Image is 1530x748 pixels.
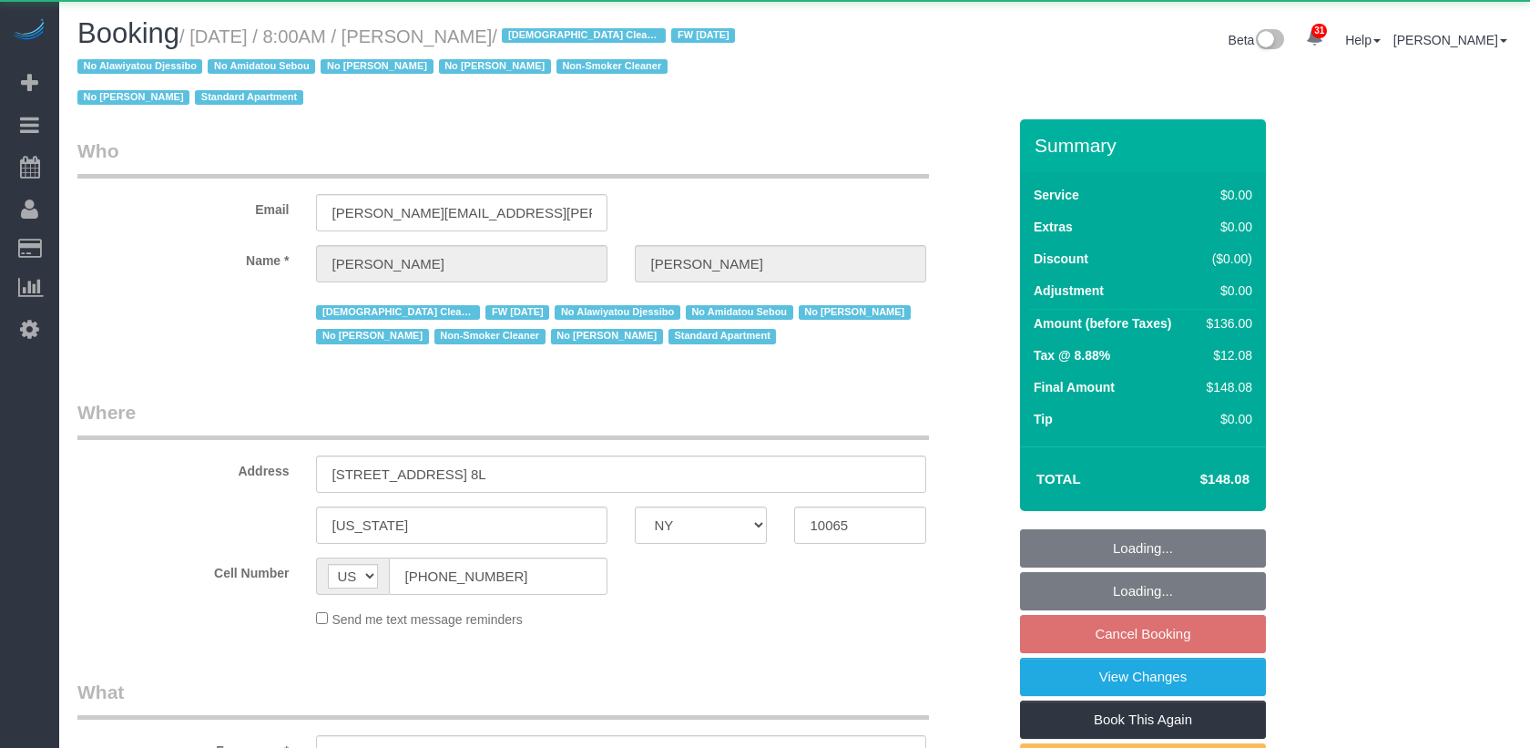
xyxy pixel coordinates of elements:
label: Address [64,456,302,480]
span: No [PERSON_NAME] [321,59,433,74]
label: Name * [64,245,302,270]
span: No Alawiyatou Djessibo [77,59,202,74]
h3: Summary [1035,135,1257,156]
input: Cell Number [389,558,607,595]
input: City [316,507,607,544]
span: No [PERSON_NAME] [799,305,911,320]
span: [DEMOGRAPHIC_DATA] Cleaner [316,305,480,320]
div: $148.08 [1199,378,1252,396]
div: $136.00 [1199,314,1252,333]
a: View Changes [1020,658,1266,696]
span: Standard Apartment [195,90,303,105]
span: Non-Smoker Cleaner [434,329,546,343]
span: / [77,26,740,108]
small: / [DATE] / 8:00AM / [PERSON_NAME] [77,26,740,108]
label: Final Amount [1034,378,1115,396]
div: $0.00 [1199,218,1252,236]
span: No [PERSON_NAME] [439,59,551,74]
div: $0.00 [1199,410,1252,428]
label: Amount (before Taxes) [1034,314,1171,333]
span: Booking [77,17,179,49]
span: No Alawiyatou Djessibo [555,305,679,320]
label: Service [1034,186,1079,204]
div: ($0.00) [1199,250,1252,268]
input: Zip Code [794,507,926,544]
strong: Total [1036,471,1081,487]
img: New interface [1254,29,1284,53]
label: Tip [1034,410,1053,428]
label: Tax @ 8.88% [1034,346,1110,364]
legend: Who [77,138,929,179]
input: Last Name [635,245,926,282]
input: Email [316,194,607,231]
label: Discount [1034,250,1088,268]
a: Book This Again [1020,701,1266,739]
a: Help [1345,33,1381,47]
div: $12.08 [1199,346,1252,364]
label: Adjustment [1034,282,1104,300]
label: Email [64,194,302,219]
label: Cell Number [64,558,302,582]
h4: $148.08 [1146,472,1249,487]
span: No Amidatou Sebou [208,59,315,74]
span: FW [DATE] [485,305,549,320]
input: First Name [316,245,607,282]
legend: What [77,679,929,720]
a: Beta [1229,33,1285,47]
label: Extras [1034,218,1073,236]
span: No [PERSON_NAME] [551,329,663,343]
span: No Amidatou Sebou [686,305,793,320]
span: No [PERSON_NAME] [77,90,189,105]
span: No [PERSON_NAME] [316,329,428,343]
span: Non-Smoker Cleaner [556,59,668,74]
a: 31 [1297,18,1332,58]
a: [PERSON_NAME] [1393,33,1507,47]
div: $0.00 [1199,186,1252,204]
span: 31 [1311,24,1327,38]
legend: Where [77,399,929,440]
span: Send me text message reminders [331,612,522,627]
span: Standard Apartment [668,329,777,343]
img: Automaid Logo [11,18,47,44]
span: [DEMOGRAPHIC_DATA] Cleaner [502,28,666,43]
div: $0.00 [1199,282,1252,300]
span: FW [DATE] [671,28,735,43]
